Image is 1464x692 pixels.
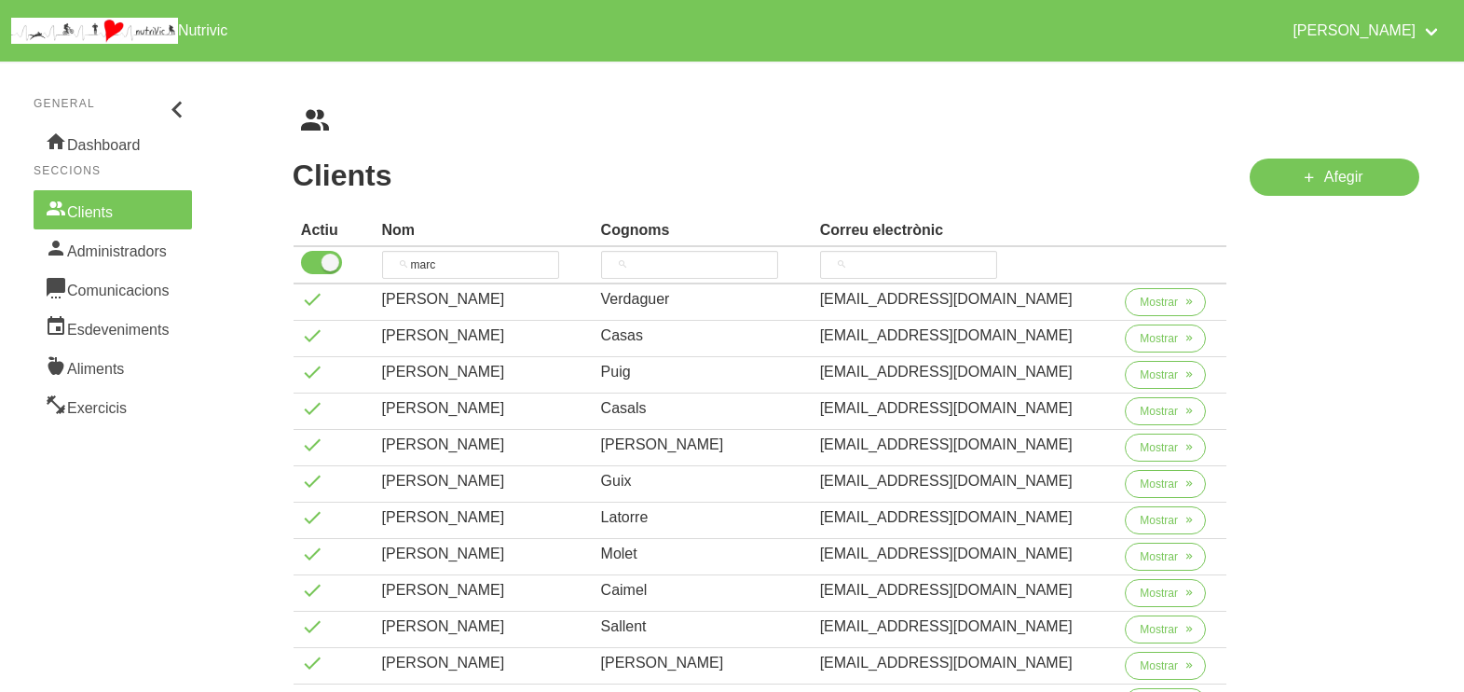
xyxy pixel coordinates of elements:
[1125,652,1206,687] a: Mostrar
[1125,325,1206,360] a: Mostrar
[34,190,192,229] a: Clients
[301,219,367,242] div: Actiu
[1140,330,1178,347] span: Mostrar
[1125,579,1206,615] a: Mostrar
[382,325,586,347] div: [PERSON_NAME]
[11,18,178,44] img: company_logo
[1125,361,1206,389] button: Mostrar
[1140,621,1178,638] span: Mostrar
[1125,325,1206,353] button: Mostrar
[382,470,586,492] div: [PERSON_NAME]
[34,269,192,308] a: Comunicacions
[34,308,192,347] a: Esdeveniments
[820,361,1111,383] div: [EMAIL_ADDRESS][DOMAIN_NAME]
[1140,403,1178,420] span: Mostrar
[34,95,192,112] p: General
[1140,512,1178,529] span: Mostrar
[382,616,586,638] div: [PERSON_NAME]
[34,229,192,269] a: Administradors
[1125,506,1206,542] a: Mostrar
[382,397,586,420] div: [PERSON_NAME]
[293,106,1419,136] nav: breadcrumbs
[34,162,192,179] p: Seccions
[1250,159,1419,196] a: Afegir
[601,288,805,311] div: Verdaguer
[1125,434,1206,469] a: Mostrar
[1125,470,1206,498] button: Mostrar
[820,434,1111,456] div: [EMAIL_ADDRESS][DOMAIN_NAME]
[1140,367,1178,383] span: Mostrar
[1125,434,1206,462] button: Mostrar
[1125,616,1206,651] a: Mostrar
[820,219,1111,242] div: Correu electrònic
[34,347,192,386] a: Aliments
[382,506,586,529] div: [PERSON_NAME]
[601,397,805,420] div: Casals
[34,123,192,162] a: Dashboard
[1125,361,1206,396] a: Mostrar
[382,288,586,311] div: [PERSON_NAME]
[382,652,586,674] div: [PERSON_NAME]
[601,543,805,565] div: Molet
[820,579,1111,602] div: [EMAIL_ADDRESS][DOMAIN_NAME]
[601,506,805,529] div: Latorre
[601,470,805,492] div: Guix
[1125,470,1206,505] a: Mostrar
[820,397,1111,420] div: [EMAIL_ADDRESS][DOMAIN_NAME]
[382,543,586,565] div: [PERSON_NAME]
[1125,397,1206,425] button: Mostrar
[1125,543,1206,578] a: Mostrar
[820,288,1111,311] div: [EMAIL_ADDRESS][DOMAIN_NAME]
[1125,543,1206,571] button: Mostrar
[1140,585,1178,602] span: Mostrar
[1140,548,1178,565] span: Mostrar
[601,219,805,242] div: Cognoms
[820,470,1111,492] div: [EMAIL_ADDRESS][DOMAIN_NAME]
[1140,476,1178,492] span: Mostrar
[1125,616,1206,644] button: Mostrar
[1125,506,1206,534] button: Mostrar
[1125,652,1206,680] button: Mostrar
[1140,657,1178,674] span: Mostrar
[1125,288,1206,316] button: Mostrar
[382,434,586,456] div: [PERSON_NAME]
[34,386,192,425] a: Exercicis
[820,543,1111,565] div: [EMAIL_ADDRESS][DOMAIN_NAME]
[1125,288,1206,324] a: Mostrar
[1324,166,1363,188] span: Afegir
[382,579,586,602] div: [PERSON_NAME]
[1140,439,1178,456] span: Mostrar
[382,361,586,383] div: [PERSON_NAME]
[1140,294,1178,311] span: Mostrar
[820,652,1111,674] div: [EMAIL_ADDRESS][DOMAIN_NAME]
[1125,397,1206,433] a: Mostrar
[601,652,805,674] div: [PERSON_NAME]
[820,506,1111,529] div: [EMAIL_ADDRESS][DOMAIN_NAME]
[1281,7,1453,54] a: [PERSON_NAME]
[601,616,805,638] div: Sallent
[601,434,805,456] div: [PERSON_NAME]
[293,159,1228,192] h1: Clients
[382,219,586,242] div: Nom
[820,616,1111,638] div: [EMAIL_ADDRESS][DOMAIN_NAME]
[1125,579,1206,607] button: Mostrar
[601,579,805,602] div: Caimel
[601,325,805,347] div: Casas
[601,361,805,383] div: Puig
[820,325,1111,347] div: [EMAIL_ADDRESS][DOMAIN_NAME]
